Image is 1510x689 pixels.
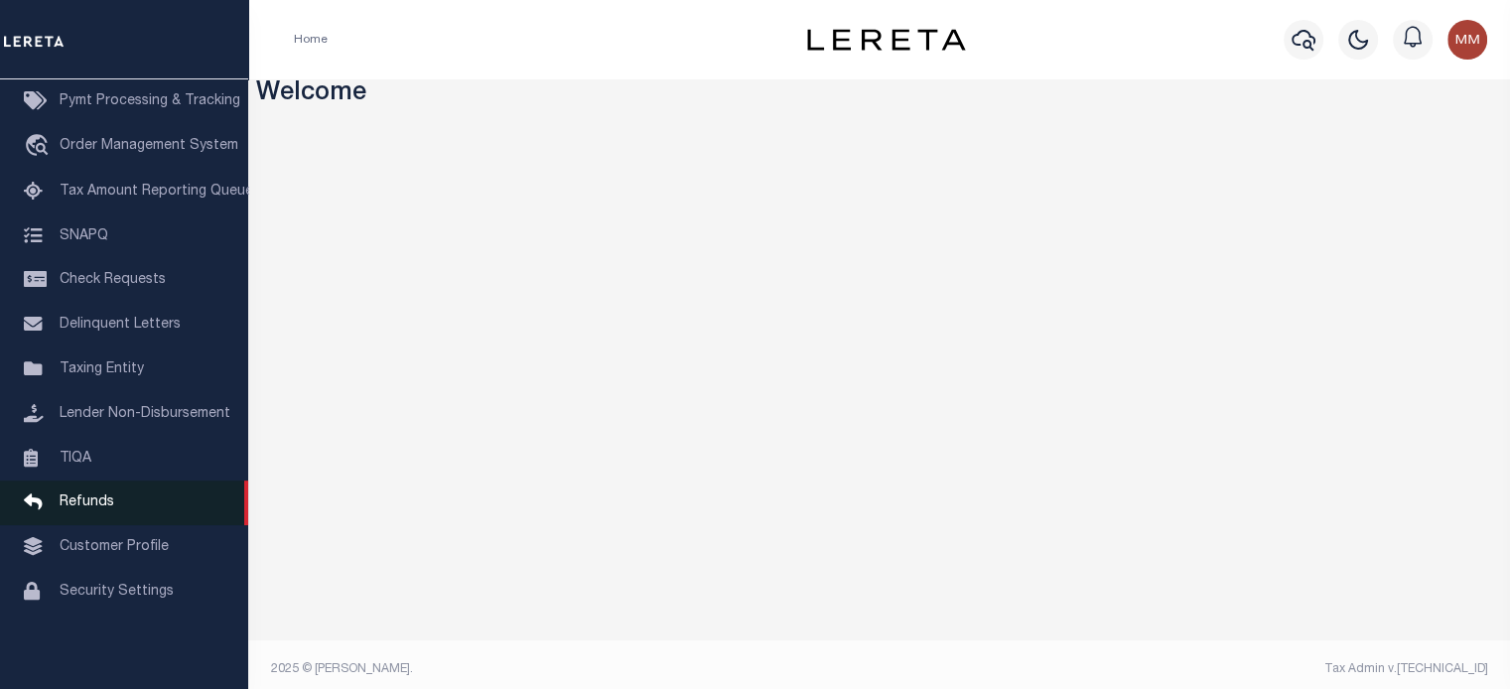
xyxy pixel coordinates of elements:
[256,79,1503,110] h3: Welcome
[60,318,181,332] span: Delinquent Letters
[60,362,144,376] span: Taxing Entity
[60,273,166,287] span: Check Requests
[60,407,230,421] span: Lender Non-Disbursement
[60,451,91,465] span: TIQA
[256,660,880,678] div: 2025 © [PERSON_NAME].
[60,585,174,599] span: Security Settings
[894,660,1488,678] div: Tax Admin v.[TECHNICAL_ID]
[60,495,114,509] span: Refunds
[24,134,56,160] i: travel_explore
[60,228,108,242] span: SNAPQ
[60,540,169,554] span: Customer Profile
[60,185,253,199] span: Tax Amount Reporting Queue
[807,29,966,51] img: logo-dark.svg
[1447,20,1487,60] img: svg+xml;base64,PHN2ZyB4bWxucz0iaHR0cDovL3d3dy53My5vcmcvMjAwMC9zdmciIHBvaW50ZXItZXZlbnRzPSJub25lIi...
[294,31,328,49] li: Home
[60,94,240,108] span: Pymt Processing & Tracking
[60,139,238,153] span: Order Management System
